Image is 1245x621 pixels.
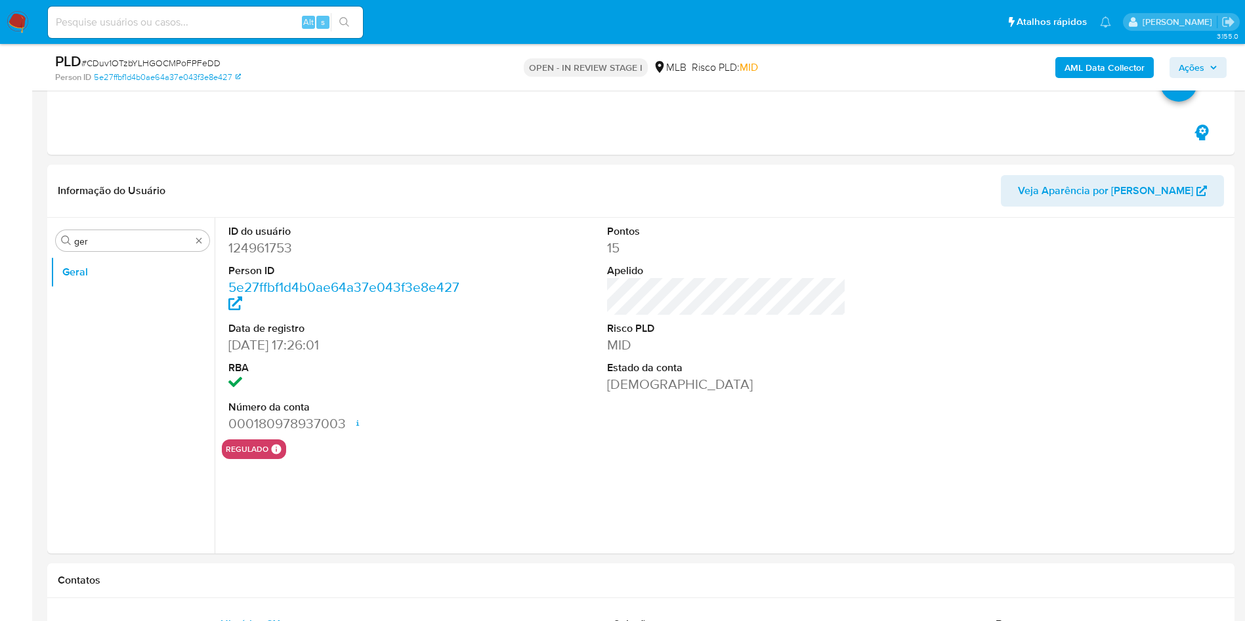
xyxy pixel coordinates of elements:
[1100,16,1111,28] a: Notificações
[1055,57,1154,78] button: AML Data Collector
[1018,175,1193,207] span: Veja Aparência por [PERSON_NAME]
[607,361,847,375] dt: Estado da conta
[226,447,268,452] button: regulado
[607,336,847,354] dd: MID
[94,71,241,83] a: 5e27ffbf1d4b0ae64a37e043f3e8e427
[524,58,648,77] p: OPEN - IN REVIEW STAGE I
[58,184,165,197] h1: Informação do Usuário
[653,60,686,75] div: MLB
[74,235,191,247] input: Procurar
[194,235,204,246] button: Apagar busca
[55,50,81,71] b: PLD
[61,235,72,246] button: Procurar
[607,264,847,278] dt: Apelido
[1143,16,1217,28] p: yngrid.fernandes@mercadolivre.com
[607,239,847,257] dd: 15
[58,574,1224,587] h1: Contatos
[331,13,358,31] button: search-icon
[1001,175,1224,207] button: Veja Aparência por [PERSON_NAME]
[1170,57,1227,78] button: Ações
[607,224,847,239] dt: Pontos
[228,361,468,375] dt: RBA
[228,414,468,433] dd: 000180978937003
[1221,15,1235,29] a: Sair
[48,14,363,31] input: Pesquise usuários ou casos...
[607,375,847,393] dd: [DEMOGRAPHIC_DATA]
[81,56,221,70] span: # CDuv1OTzbYLHGOCMPoFPFeDD
[228,239,468,257] dd: 124961753
[228,224,468,239] dt: ID do usuário
[51,256,215,288] button: Geral
[228,336,468,354] dd: [DATE] 17:26:01
[1017,15,1087,29] span: Atalhos rápidos
[1217,31,1238,41] span: 3.155.0
[740,60,758,75] span: MID
[1065,57,1145,78] b: AML Data Collector
[303,16,314,28] span: Alt
[55,71,91,83] b: Person ID
[228,277,459,315] a: 5e27ffbf1d4b0ae64a37e043f3e8e427
[228,400,468,414] dt: Número da conta
[1179,57,1204,78] span: Ações
[692,60,758,75] span: Risco PLD:
[607,321,847,336] dt: Risco PLD
[321,16,325,28] span: s
[228,321,468,336] dt: Data de registro
[228,264,468,278] dt: Person ID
